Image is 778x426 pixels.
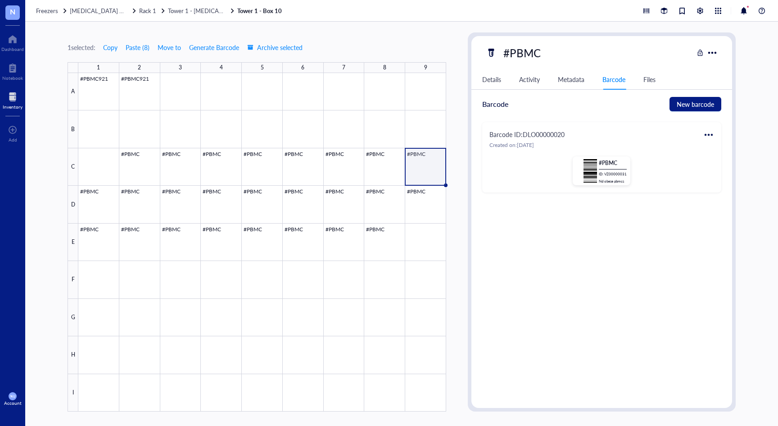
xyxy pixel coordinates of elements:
[519,74,540,84] div: Activity
[261,62,264,73] div: 5
[499,43,545,62] div: #PBMC
[68,110,78,148] div: B
[10,394,15,398] span: NU
[489,129,565,140] div: Barcode ID: DLO00000020
[68,148,78,186] div: C
[482,74,501,84] div: Details
[68,299,78,336] div: G
[168,6,259,15] span: Tower 1 - [MEDICAL_DATA] Yellow
[68,374,78,412] div: I
[247,44,303,51] span: Archive selected
[68,42,95,52] div: 1 selected:
[3,90,23,110] a: Inventory
[68,336,78,374] div: H
[247,40,303,55] button: Archive selected
[643,74,656,84] div: Files
[139,7,235,15] a: Rack 1Tower 1 - [MEDICAL_DATA] Yellow
[599,179,627,184] div: Nd obese pbmcs
[68,73,78,110] div: A
[237,7,284,15] a: Tower 1 - Box 10
[482,99,508,110] div: Barcode
[103,40,118,55] button: Copy
[2,61,23,81] a: Notebook
[583,159,597,183] img: 9TwYMxAAAABklEQVQDAPJOoJiw2rIXAAAAAElFTkSuQmCC
[558,74,584,84] div: Metadata
[68,261,78,298] div: F
[103,44,118,51] span: Copy
[669,97,721,111] button: New barcode
[342,62,345,73] div: 7
[189,44,239,51] span: Generate Barcode
[489,141,714,149] div: Created on: [DATE]
[301,62,304,73] div: 6
[157,40,181,55] button: Move to
[2,75,23,81] div: Notebook
[179,62,182,73] div: 3
[599,159,627,167] div: #PBMC
[9,137,17,142] div: Add
[97,62,100,73] div: 1
[4,400,22,406] div: Account
[70,7,137,15] a: [MEDICAL_DATA] Dewer
[383,62,386,73] div: 8
[70,6,137,15] span: [MEDICAL_DATA] Dewer
[68,186,78,223] div: D
[1,32,24,52] a: Dashboard
[68,224,78,261] div: E
[424,62,427,73] div: 9
[220,62,223,73] div: 4
[138,62,141,73] div: 2
[36,7,68,15] a: Freezers
[3,104,23,110] div: Inventory
[677,99,714,109] span: New barcode
[10,6,15,17] span: N
[125,40,150,55] button: Paste (8)
[139,6,156,15] span: Rack 1
[158,44,181,51] span: Move to
[36,6,58,15] span: Freezers
[1,46,24,52] div: Dashboard
[599,171,627,177] div: ID : VZ00000031
[602,74,625,84] div: Barcode
[189,40,240,55] button: Generate Barcode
